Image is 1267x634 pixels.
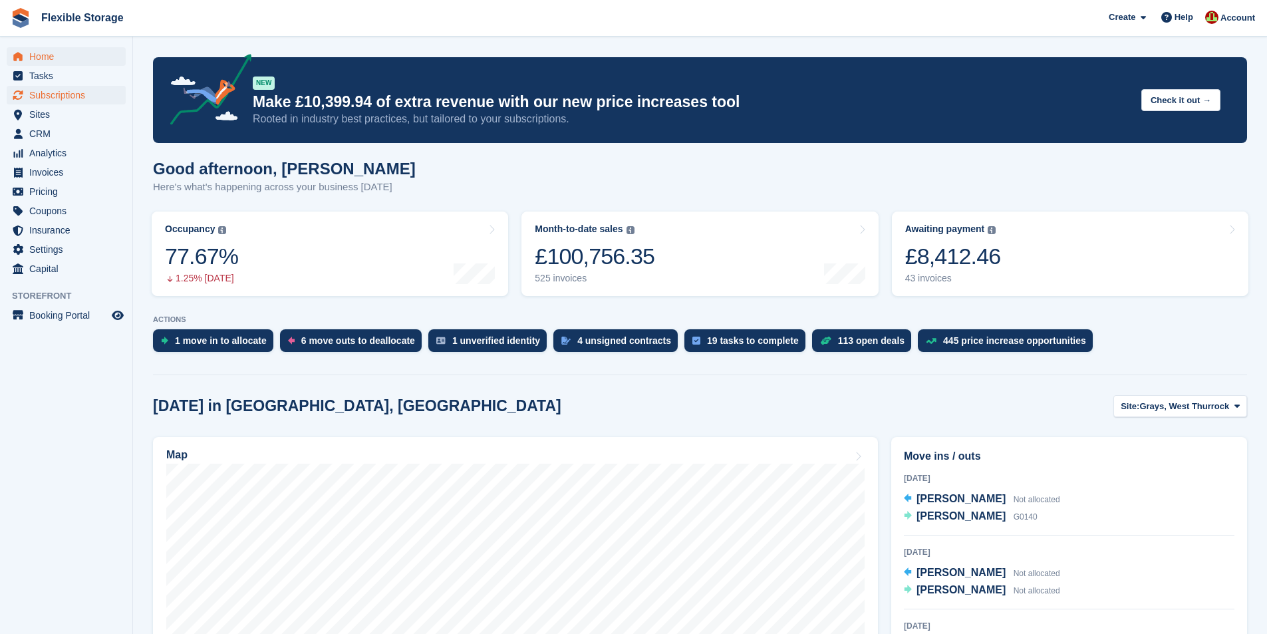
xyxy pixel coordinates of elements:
[29,67,109,85] span: Tasks
[820,336,831,345] img: deal-1b604bf984904fb50ccaf53a9ad4b4a5d6e5aea283cecdc64d6e3604feb123c2.svg
[812,329,918,359] a: 113 open deals
[926,338,936,344] img: price_increase_opportunities-93ffe204e8149a01c8c9dc8f82e8f89637d9d84a8eef4429ea346261dce0b2c0.svg
[561,337,571,345] img: contract_signature_icon-13c848040528278c33f63329250d36e43548de30e8caae1d1a13099fd9432cc5.svg
[904,508,1038,526] a: [PERSON_NAME] G0140
[29,221,109,239] span: Insurance
[1220,11,1255,25] span: Account
[904,546,1234,558] div: [DATE]
[7,144,126,162] a: menu
[428,329,553,359] a: 1 unverified identity
[29,47,109,66] span: Home
[165,243,238,270] div: 77.67%
[153,315,1247,324] p: ACTIONS
[253,92,1131,112] p: Make £10,399.94 of extra revenue with our new price increases tool
[153,397,561,415] h2: [DATE] in [GEOGRAPHIC_DATA], [GEOGRAPHIC_DATA]
[521,212,878,296] a: Month-to-date sales £100,756.35 525 invoices
[916,493,1006,504] span: [PERSON_NAME]
[892,212,1248,296] a: Awaiting payment £8,412.46 43 invoices
[1205,11,1218,24] img: David Jones
[918,329,1099,359] a: 445 price increase opportunities
[1141,89,1220,111] button: Check it out →
[7,240,126,259] a: menu
[916,510,1006,522] span: [PERSON_NAME]
[29,259,109,278] span: Capital
[904,582,1060,599] a: [PERSON_NAME] Not allocated
[253,112,1131,126] p: Rooted in industry best practices, but tailored to your subscriptions.
[29,124,109,143] span: CRM
[7,124,126,143] a: menu
[7,105,126,124] a: menu
[916,584,1006,595] span: [PERSON_NAME]
[7,306,126,325] a: menu
[535,224,623,235] div: Month-to-date sales
[905,243,1001,270] div: £8,412.46
[7,182,126,201] a: menu
[7,67,126,85] a: menu
[11,8,31,28] img: stora-icon-8386f47178a22dfd0bd8f6a31ec36ba5ce8667c1dd55bd0f319d3a0aa187defe.svg
[1109,11,1135,24] span: Create
[916,567,1006,578] span: [PERSON_NAME]
[904,448,1234,464] h2: Move ins / outs
[301,335,415,346] div: 6 move outs to deallocate
[905,224,985,235] div: Awaiting payment
[12,289,132,303] span: Storefront
[153,180,416,195] p: Here's what's happening across your business [DATE]
[905,273,1001,284] div: 43 invoices
[165,224,215,235] div: Occupancy
[161,337,168,345] img: move_ins_to_allocate_icon-fdf77a2bb77ea45bf5b3d319d69a93e2d87916cf1d5bf7949dd705db3b84f3ca.svg
[553,329,684,359] a: 4 unsigned contracts
[1139,400,1229,413] span: Grays, West Thurrock
[943,335,1086,346] div: 445 price increase opportunities
[218,226,226,234] img: icon-info-grey-7440780725fd019a000dd9b08b2336e03edf1995a4989e88bcd33f0948082b44.svg
[29,306,109,325] span: Booking Portal
[153,329,280,359] a: 1 move in to allocate
[280,329,428,359] a: 6 move outs to deallocate
[29,202,109,220] span: Coupons
[1014,586,1060,595] span: Not allocated
[707,335,799,346] div: 19 tasks to complete
[535,273,654,284] div: 525 invoices
[29,182,109,201] span: Pricing
[627,226,634,234] img: icon-info-grey-7440780725fd019a000dd9b08b2336e03edf1995a4989e88bcd33f0948082b44.svg
[7,47,126,66] a: menu
[577,335,671,346] div: 4 unsigned contracts
[288,337,295,345] img: move_outs_to_deallocate_icon-f764333ba52eb49d3ac5e1228854f67142a1ed5810a6f6cc68b1a99e826820c5.svg
[7,259,126,278] a: menu
[904,620,1234,632] div: [DATE]
[29,163,109,182] span: Invoices
[1113,395,1247,417] button: Site: Grays, West Thurrock
[692,337,700,345] img: task-75834270c22a3079a89374b754ae025e5fb1db73e45f91037f5363f120a921f8.svg
[29,105,109,124] span: Sites
[110,307,126,323] a: Preview store
[535,243,654,270] div: £100,756.35
[1014,569,1060,578] span: Not allocated
[159,54,252,130] img: price-adjustments-announcement-icon-8257ccfd72463d97f412b2fc003d46551f7dbcb40ab6d574587a9cd5c0d94...
[166,449,188,461] h2: Map
[7,202,126,220] a: menu
[1014,512,1038,522] span: G0140
[1014,495,1060,504] span: Not allocated
[175,335,267,346] div: 1 move in to allocate
[904,491,1060,508] a: [PERSON_NAME] Not allocated
[452,335,540,346] div: 1 unverified identity
[684,329,812,359] a: 19 tasks to complete
[29,144,109,162] span: Analytics
[1121,400,1139,413] span: Site:
[1175,11,1193,24] span: Help
[152,212,508,296] a: Occupancy 77.67% 1.25% [DATE]
[904,565,1060,582] a: [PERSON_NAME] Not allocated
[29,240,109,259] span: Settings
[36,7,129,29] a: Flexible Storage
[838,335,905,346] div: 113 open deals
[29,86,109,104] span: Subscriptions
[7,86,126,104] a: menu
[7,221,126,239] a: menu
[904,472,1234,484] div: [DATE]
[153,160,416,178] h1: Good afternoon, [PERSON_NAME]
[988,226,996,234] img: icon-info-grey-7440780725fd019a000dd9b08b2336e03edf1995a4989e88bcd33f0948082b44.svg
[7,163,126,182] a: menu
[165,273,238,284] div: 1.25% [DATE]
[436,337,446,345] img: verify_identity-adf6edd0f0f0b5bbfe63781bf79b02c33cf7c696d77639b501bdc392416b5a36.svg
[253,77,275,90] div: NEW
